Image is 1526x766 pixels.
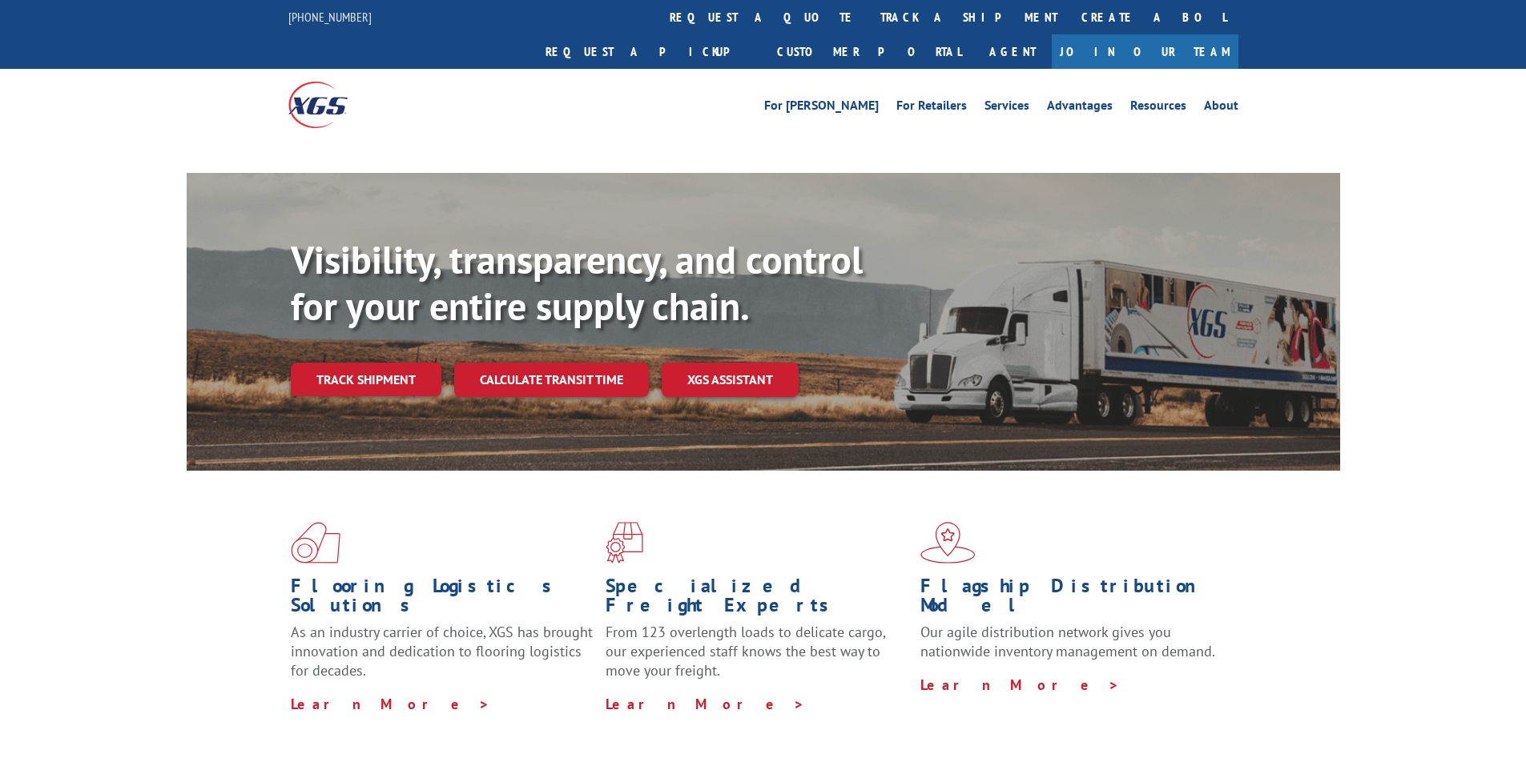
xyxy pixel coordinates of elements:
img: xgs-icon-focused-on-flooring-red [606,522,643,563]
a: Request a pickup [533,34,765,69]
a: XGS ASSISTANT [662,363,799,397]
h1: Specialized Freight Experts [606,576,908,623]
img: xgs-icon-flagship-distribution-model-red [920,522,976,563]
a: Customer Portal [765,34,973,69]
h1: Flagship Distribution Model [920,576,1223,623]
span: As an industry carrier of choice, XGS has brought innovation and dedication to flooring logistics... [291,623,593,680]
a: Agent [973,34,1052,69]
img: xgs-icon-total-supply-chain-intelligence-red [291,522,340,563]
a: About [1204,99,1238,117]
a: Learn More > [606,695,805,713]
span: Our agile distribution network gives you nationwide inventory management on demand. [920,623,1215,660]
a: Advantages [1047,99,1113,117]
a: For [PERSON_NAME] [764,99,879,117]
a: Services [984,99,1029,117]
b: Visibility, transparency, and control for your entire supply chain. [291,235,863,331]
h1: Flooring Logistics Solutions [291,576,594,623]
a: For Retailers [896,99,967,117]
a: Learn More > [291,695,490,713]
a: Learn More > [920,676,1120,694]
a: [PHONE_NUMBER] [288,9,372,25]
a: Calculate transit time [454,363,649,397]
a: Track shipment [291,363,441,396]
p: From 123 overlength loads to delicate cargo, our experienced staff knows the best way to move you... [606,623,908,694]
a: Resources [1130,99,1186,117]
a: Join Our Team [1052,34,1238,69]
